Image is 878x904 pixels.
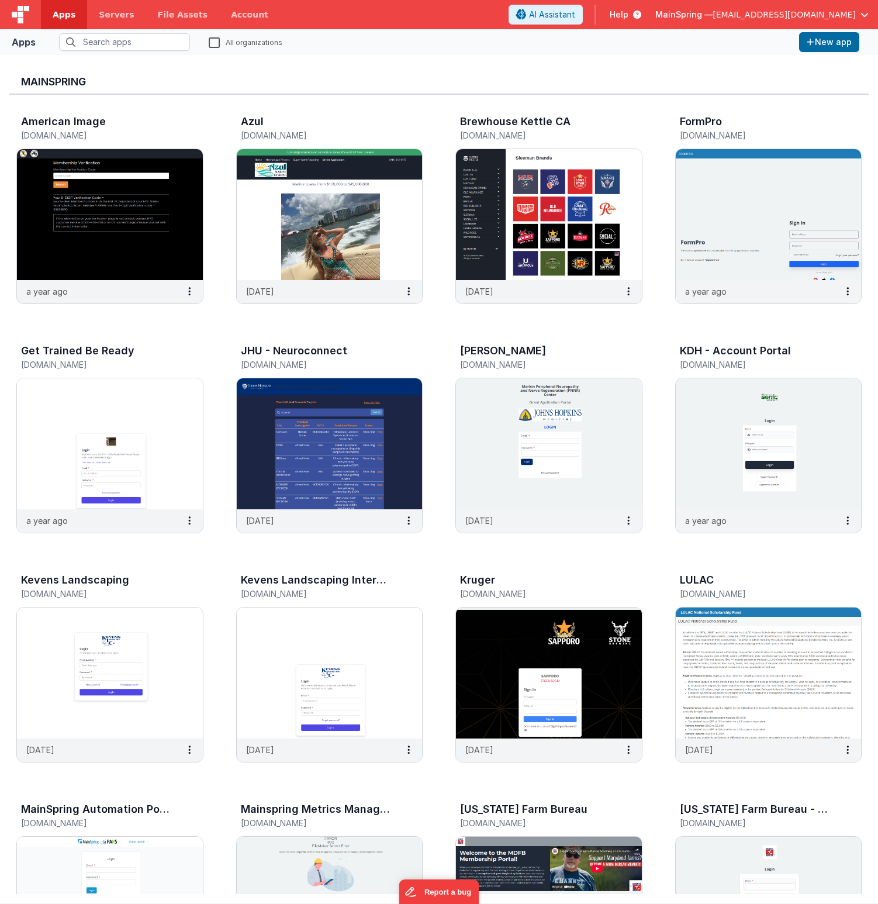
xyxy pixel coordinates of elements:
h3: Mainspring Metrics Manager [241,803,390,815]
p: [DATE] [685,744,713,756]
p: a year ago [26,285,68,298]
h3: [US_STATE] Farm Bureau [460,803,587,815]
h3: Brewhouse Kettle CA [460,116,571,127]
button: AI Assistant [509,5,583,25]
h5: [DOMAIN_NAME] [680,589,833,598]
h5: [DOMAIN_NAME] [680,360,833,369]
h5: [DOMAIN_NAME] [460,131,613,140]
h5: [DOMAIN_NAME] [21,131,174,140]
p: [DATE] [465,744,493,756]
h5: [DOMAIN_NAME] [460,589,613,598]
span: Help [610,9,628,20]
h3: LULAC [680,574,714,586]
h3: MainSpring Automation Portal [21,803,171,815]
p: a year ago [26,515,68,527]
h3: Azul [241,116,264,127]
h5: [DOMAIN_NAME] [680,819,833,827]
span: [EMAIL_ADDRESS][DOMAIN_NAME] [713,9,856,20]
span: MainSpring — [655,9,713,20]
h5: [DOMAIN_NAME] [680,131,833,140]
button: MainSpring — [EMAIL_ADDRESS][DOMAIN_NAME] [655,9,869,20]
input: Search apps [59,33,190,51]
h5: [DOMAIN_NAME] [241,589,394,598]
h5: [DOMAIN_NAME] [241,131,394,140]
p: [DATE] [246,744,274,756]
h5: [DOMAIN_NAME] [21,589,174,598]
p: [DATE] [246,285,274,298]
span: Apps [53,9,75,20]
p: [DATE] [465,515,493,527]
h5: [DOMAIN_NAME] [460,360,613,369]
h5: [DOMAIN_NAME] [241,360,394,369]
h3: KDH - Account Portal [680,345,791,357]
h3: Get Trained Be Ready [21,345,134,357]
h5: [DOMAIN_NAME] [21,360,174,369]
h5: [DOMAIN_NAME] [460,819,613,827]
h3: Kruger [460,574,495,586]
h3: [PERSON_NAME] [460,345,546,357]
h3: Kevens Landscaping [21,574,129,586]
h3: JHU - Neuroconnect [241,345,347,357]
h5: [DOMAIN_NAME] [21,819,174,827]
p: [DATE] [465,285,493,298]
iframe: Marker.io feedback button [399,879,479,904]
span: Servers [99,9,134,20]
p: [DATE] [246,515,274,527]
h3: MainSpring [21,76,857,88]
h3: FormPro [680,116,722,127]
h3: American Image [21,116,106,127]
button: New app [799,32,859,52]
span: AI Assistant [529,9,575,20]
p: [DATE] [26,744,54,756]
h3: Kevens Landscaping Internal [241,574,390,586]
span: File Assets [158,9,208,20]
div: Apps [12,35,36,49]
p: a year ago [685,285,727,298]
h3: [US_STATE] Farm Bureau - The Grain Bin [680,803,829,815]
p: a year ago [685,515,727,527]
label: All organizations [209,36,282,47]
h5: [DOMAIN_NAME] [241,819,394,827]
